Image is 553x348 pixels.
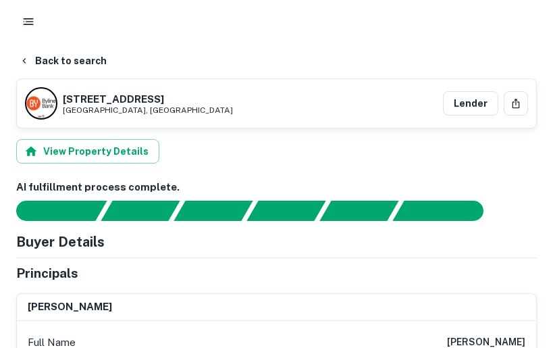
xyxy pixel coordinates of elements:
[101,201,180,221] div: Your request is received and processing...
[246,201,325,221] div: Principals found, AI now looking for contact information...
[319,201,398,221] div: Principals found, still searching for contact information. This may take time...
[16,139,159,164] button: View Property Details
[63,94,233,104] h6: [STREET_ADDRESS]
[485,240,553,305] iframe: Chat Widget
[393,201,500,221] div: AI fulfillment process complete.
[28,299,112,315] h6: [PERSON_NAME]
[174,201,253,221] div: Documents found, AI parsing details...
[16,264,78,283] h5: Principals
[16,180,537,195] h6: AI fulfillment process complete.
[443,91,498,116] a: Lender
[14,49,112,73] button: Back to search
[63,105,233,115] span: [GEOGRAPHIC_DATA], [GEOGRAPHIC_DATA]
[16,232,105,252] h4: Buyer Details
